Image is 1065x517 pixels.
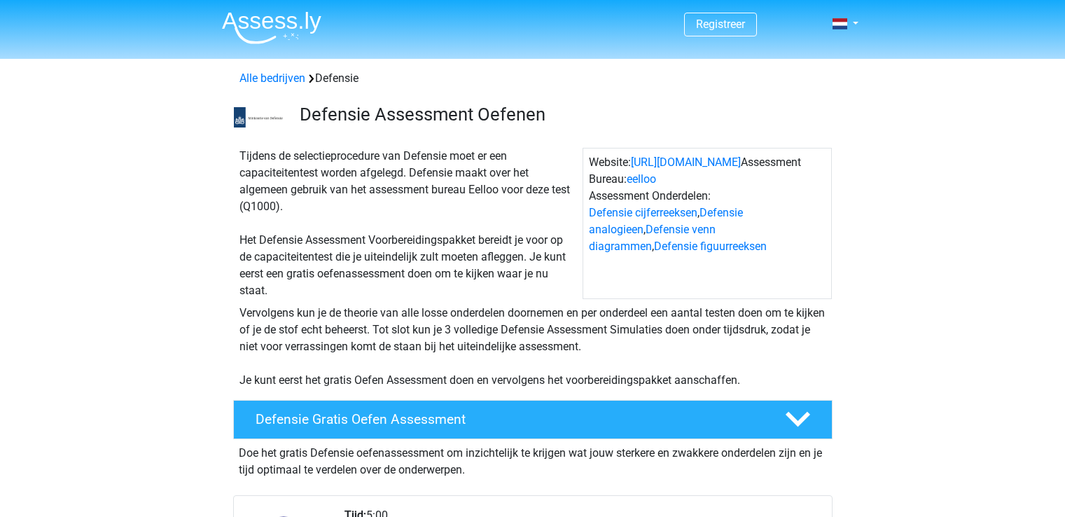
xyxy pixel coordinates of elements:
div: Vervolgens kun je de theorie van alle losse onderdelen doornemen en per onderdeel een aantal test... [234,305,832,389]
a: Defensie venn diagrammen [589,223,716,253]
a: [URL][DOMAIN_NAME] [631,156,741,169]
a: Defensie Gratis Oefen Assessment [228,400,838,439]
div: Website: Assessment Bureau: Assessment Onderdelen: , , , [583,148,832,299]
a: Defensie cijferreeksen [589,206,697,219]
a: eelloo [627,172,656,186]
img: Assessly [222,11,321,44]
h4: Defensie Gratis Oefen Assessment [256,411,763,427]
a: Registreer [696,18,745,31]
div: Defensie [234,70,832,87]
a: Defensie figuurreeksen [654,240,767,253]
a: Alle bedrijven [239,71,305,85]
div: Doe het gratis Defensie oefenassessment om inzichtelijk te krijgen wat jouw sterkere en zwakkere ... [233,439,833,478]
h3: Defensie Assessment Oefenen [300,104,821,125]
a: Defensie analogieen [589,206,743,236]
div: Tijdens de selectieprocedure van Defensie moet er een capaciteitentest worden afgelegd. Defensie ... [234,148,583,299]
